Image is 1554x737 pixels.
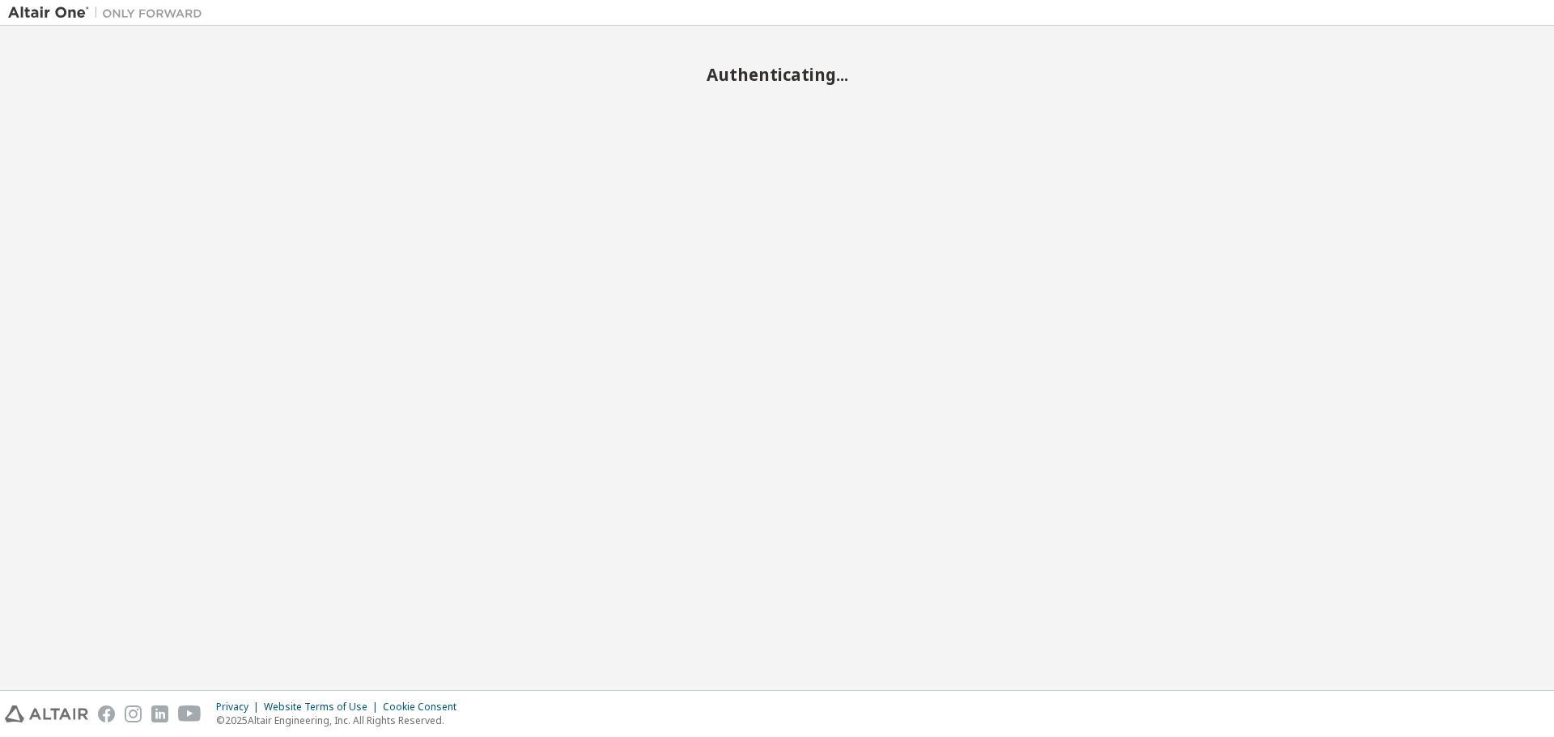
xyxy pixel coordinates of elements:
div: Website Terms of Use [264,701,383,714]
img: altair_logo.svg [5,705,88,722]
img: linkedin.svg [151,705,168,722]
div: Privacy [216,701,264,714]
img: youtube.svg [178,705,202,722]
img: instagram.svg [125,705,142,722]
h2: Authenticating... [8,64,1546,85]
img: facebook.svg [98,705,115,722]
p: © 2025 Altair Engineering, Inc. All Rights Reserved. [216,714,466,727]
img: Altair One [8,5,210,21]
div: Cookie Consent [383,701,466,714]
